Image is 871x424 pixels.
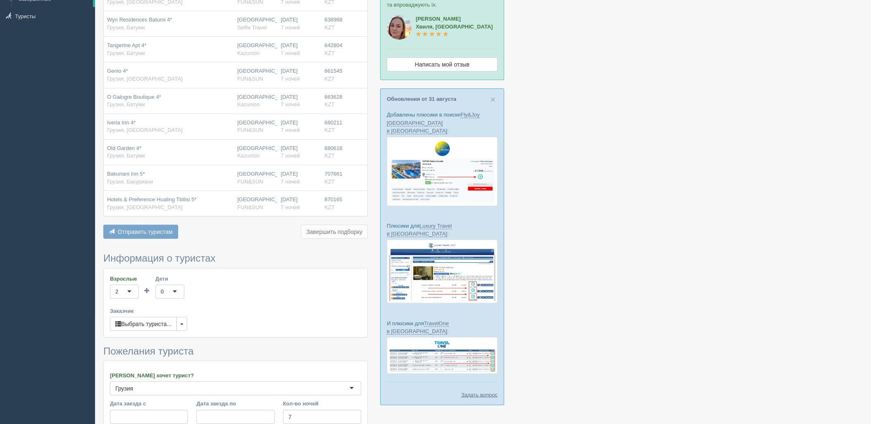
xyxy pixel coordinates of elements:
span: 7 ночей [281,101,300,107]
span: Грузия, [GEOGRAPHIC_DATA] [107,127,183,133]
span: Iveria Inn 4* [107,119,136,126]
span: Грузия, Бакуриани [107,179,153,185]
button: Завершить подборку [301,225,368,239]
span: Грузия, [GEOGRAPHIC_DATA] [107,204,183,210]
span: KZT [325,24,335,31]
img: luxury-travel-%D0%BF%D0%BE%D0%B4%D0%B1%D0%BE%D1%80%D0%BA%D0%B0-%D1%81%D1%80%D0%BC-%D0%B4%D0%BB%D1... [387,240,498,303]
div: 0 [161,288,164,296]
span: 663628 [325,94,342,100]
label: Заказчик [110,307,361,315]
button: Close [491,95,496,104]
span: KZT [325,179,335,185]
div: [DATE] [281,67,318,83]
span: Грузия, Батуми [107,24,145,31]
label: Кол-во ночей [283,400,361,407]
a: Написать мой отзыв [387,57,498,71]
span: 707661 [325,171,342,177]
span: KZT [325,76,335,82]
span: O Galogre Boutique 4* [107,94,161,100]
span: Bakuriani Inn 5* [107,171,145,177]
span: FUN&SUN [237,76,263,82]
span: 7 ночей [281,204,300,210]
a: TravelOne в [GEOGRAPHIC_DATA] [387,320,449,335]
a: Задать вопрос [461,391,498,399]
span: FUN&SUN [237,204,263,210]
span: FUN&SUN [237,179,263,185]
span: Wyn Residences Batumi 4* [107,17,172,23]
span: 7 ночей [281,179,300,185]
a: Fly&Joy [GEOGRAPHIC_DATA] в [GEOGRAPHIC_DATA] [387,112,480,134]
div: 2 [115,288,118,296]
input: 7-10 или 7,10,14 [283,410,361,424]
p: И плюсики для : [387,319,498,335]
div: [DATE] [281,170,318,186]
span: KZT [325,152,335,159]
div: [GEOGRAPHIC_DATA] [237,16,274,31]
span: 7 ночей [281,76,300,82]
span: Selfie Travel [237,24,267,31]
span: × [491,95,496,104]
span: Грузия, Батуми [107,50,145,56]
a: Luxury Travel в [GEOGRAPHIC_DATA] [387,223,452,237]
span: Kazunion [237,50,260,56]
span: 661545 [325,68,342,74]
span: Hotels & Preference Hualing Tbilisi 5* [107,196,197,202]
div: [GEOGRAPHIC_DATA] [237,170,274,186]
div: [GEOGRAPHIC_DATA] [237,42,274,57]
span: Грузия, Батуми [107,152,145,159]
div: [DATE] [281,119,318,134]
span: KZT [325,204,335,210]
label: Дата заезда по [196,400,274,407]
div: [DATE] [281,145,318,160]
img: fly-joy-de-proposal-crm-for-travel-agency.png [387,137,498,206]
div: Грузия [115,384,133,393]
a: Обновления от 31 августа [387,96,456,102]
div: [GEOGRAPHIC_DATA] [237,196,274,211]
div: [DATE] [281,93,318,109]
span: Kazunion [237,101,260,107]
span: Отправить туристам [118,229,173,235]
span: Грузия, [GEOGRAPHIC_DATA] [107,76,183,82]
p: Добавлены плюсики в поиске : [387,111,498,134]
span: Пожелания туриста [103,345,193,357]
span: KZT [325,50,335,56]
span: 642804 [325,42,342,48]
span: Genio 4* [107,68,128,74]
span: KZT [325,127,335,133]
label: [PERSON_NAME] хочет турист? [110,372,361,379]
div: [DATE] [281,196,318,211]
label: Дети [155,275,184,283]
div: [DATE] [281,42,318,57]
button: Отправить туристам [103,225,178,239]
span: KZT [325,101,335,107]
label: Взрослые [110,275,139,283]
span: Kazunion [237,152,260,159]
div: [DATE] [281,16,318,31]
div: [GEOGRAPHIC_DATA] [237,93,274,109]
img: travel-one-%D0%BF%D1%96%D0%B4%D0%B1%D1%96%D1%80%D0%BA%D0%B0-%D1%81%D1%80%D0%BC-%D0%B4%D0%BB%D1%8F... [387,337,498,374]
p: Плюсики для : [387,222,498,238]
span: 7 ночей [281,50,300,56]
span: FUN&SUN [237,127,263,133]
span: 680211 [325,119,342,126]
h3: Информация о туристах [103,253,368,264]
span: 638968 [325,17,342,23]
span: Tangerine Apt 4* [107,42,146,48]
span: 680616 [325,145,342,151]
span: 7 ночей [281,127,300,133]
span: Old Garden 4* [107,145,141,151]
label: Дата заезда с [110,400,188,407]
div: [GEOGRAPHIC_DATA] [237,67,274,83]
button: Выбрать туриста... [110,317,177,331]
span: 7 ночей [281,24,300,31]
div: [GEOGRAPHIC_DATA] [237,145,274,160]
span: 7 ночей [281,152,300,159]
a: [PERSON_NAME]Хвиля, [GEOGRAPHIC_DATA] [416,16,493,38]
span: Грузия, Батуми [107,101,145,107]
span: 870165 [325,196,342,202]
div: [GEOGRAPHIC_DATA] [237,119,274,134]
